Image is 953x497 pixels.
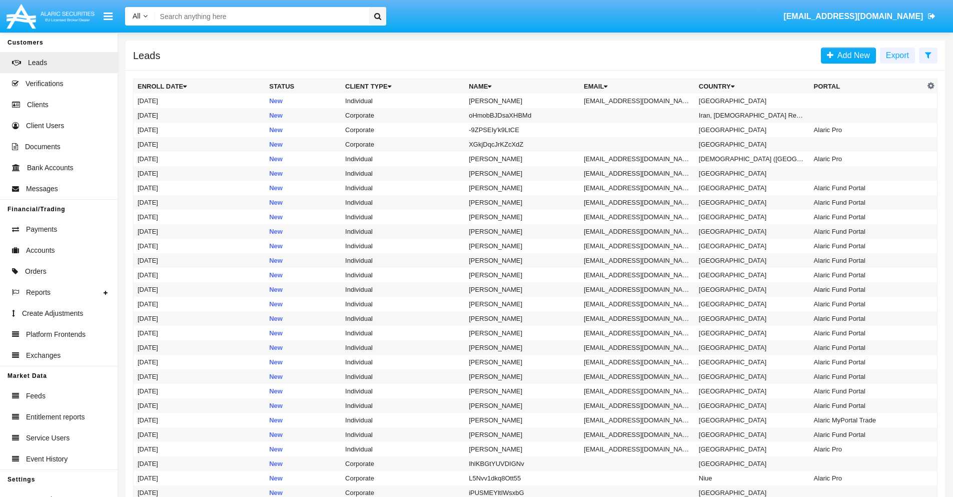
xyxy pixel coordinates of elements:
td: [GEOGRAPHIC_DATA] [695,137,810,152]
td: [DATE] [134,152,266,166]
td: New [265,166,341,181]
th: Enroll Date [134,79,266,94]
th: Status [265,79,341,94]
td: Individual [341,413,465,427]
td: Alaric Fund Portal [810,195,925,210]
span: Entitlement reports [26,412,85,422]
td: [EMAIL_ADDRESS][DOMAIN_NAME] [580,297,695,311]
td: [PERSON_NAME] [465,152,580,166]
td: [EMAIL_ADDRESS][DOMAIN_NAME] [580,152,695,166]
td: Individual [341,369,465,384]
td: Individual [341,326,465,340]
td: [DATE] [134,398,266,413]
td: [PERSON_NAME] [465,195,580,210]
span: Exchanges [26,350,61,361]
td: [GEOGRAPHIC_DATA] [695,123,810,137]
td: [PERSON_NAME] [465,94,580,108]
td: Corporate [341,108,465,123]
td: New [265,355,341,369]
td: [DATE] [134,195,266,210]
td: Corporate [341,471,465,485]
td: Alaric Fund Portal [810,224,925,239]
td: [PERSON_NAME] [465,398,580,413]
td: [DATE] [134,181,266,195]
th: Portal [810,79,925,94]
td: [EMAIL_ADDRESS][DOMAIN_NAME] [580,326,695,340]
span: Create Adjustments [22,308,83,319]
td: [DATE] [134,384,266,398]
td: New [265,210,341,224]
td: [GEOGRAPHIC_DATA] [695,166,810,181]
td: [GEOGRAPHIC_DATA] [695,340,810,355]
td: [EMAIL_ADDRESS][DOMAIN_NAME] [580,442,695,456]
td: [EMAIL_ADDRESS][DOMAIN_NAME] [580,181,695,195]
td: Alaric Pro [810,152,925,166]
a: [EMAIL_ADDRESS][DOMAIN_NAME] [779,3,940,31]
td: [GEOGRAPHIC_DATA] [695,427,810,442]
td: [EMAIL_ADDRESS][DOMAIN_NAME] [580,398,695,413]
td: New [265,297,341,311]
span: Payments [26,224,57,235]
span: Accounts [26,245,55,256]
span: Event History [26,454,68,464]
td: [GEOGRAPHIC_DATA] [695,253,810,268]
td: Alaric Fund Portal [810,355,925,369]
td: [GEOGRAPHIC_DATA] [695,297,810,311]
td: Corporate [341,137,465,152]
td: New [265,123,341,137]
a: All [125,11,155,22]
td: [DATE] [134,108,266,123]
td: [PERSON_NAME] [465,268,580,282]
td: [GEOGRAPHIC_DATA] [695,384,810,398]
td: [GEOGRAPHIC_DATA] [695,369,810,384]
th: Email [580,79,695,94]
td: Alaric Fund Portal [810,326,925,340]
td: Individual [341,253,465,268]
td: Alaric Fund Portal [810,427,925,442]
td: Individual [341,166,465,181]
td: Alaric Fund Portal [810,253,925,268]
input: Search [155,7,366,26]
td: Alaric Fund Portal [810,297,925,311]
span: Add New [833,51,870,60]
td: [DATE] [134,268,266,282]
td: [DATE] [134,239,266,253]
td: IhlKBGtYUVDIGNv [465,456,580,471]
td: Alaric Fund Portal [810,239,925,253]
td: Individual [341,398,465,413]
td: [DATE] [134,94,266,108]
td: Individual [341,152,465,166]
td: [PERSON_NAME] [465,413,580,427]
td: [EMAIL_ADDRESS][DOMAIN_NAME] [580,94,695,108]
td: Individual [341,355,465,369]
td: [EMAIL_ADDRESS][DOMAIN_NAME] [580,210,695,224]
td: [PERSON_NAME] [465,224,580,239]
td: [DATE] [134,210,266,224]
td: [GEOGRAPHIC_DATA] [695,181,810,195]
td: [PERSON_NAME] [465,166,580,181]
td: Alaric Pro [810,471,925,485]
a: Add New [821,48,876,64]
td: Individual [341,239,465,253]
td: [PERSON_NAME] [465,427,580,442]
span: Leads [28,58,47,68]
td: [PERSON_NAME] [465,297,580,311]
span: Client Users [26,121,64,131]
td: New [265,471,341,485]
td: Individual [341,340,465,355]
td: [DATE] [134,282,266,297]
td: [GEOGRAPHIC_DATA] [695,398,810,413]
td: Individual [341,268,465,282]
th: Client Type [341,79,465,94]
td: [GEOGRAPHIC_DATA] [695,456,810,471]
td: [GEOGRAPHIC_DATA] [695,210,810,224]
td: [PERSON_NAME] [465,355,580,369]
button: Export [880,48,915,64]
td: [DATE] [134,355,266,369]
td: New [265,413,341,427]
th: Country [695,79,810,94]
td: [DATE] [134,253,266,268]
td: [DATE] [134,471,266,485]
td: [DATE] [134,340,266,355]
td: [EMAIL_ADDRESS][DOMAIN_NAME] [580,253,695,268]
